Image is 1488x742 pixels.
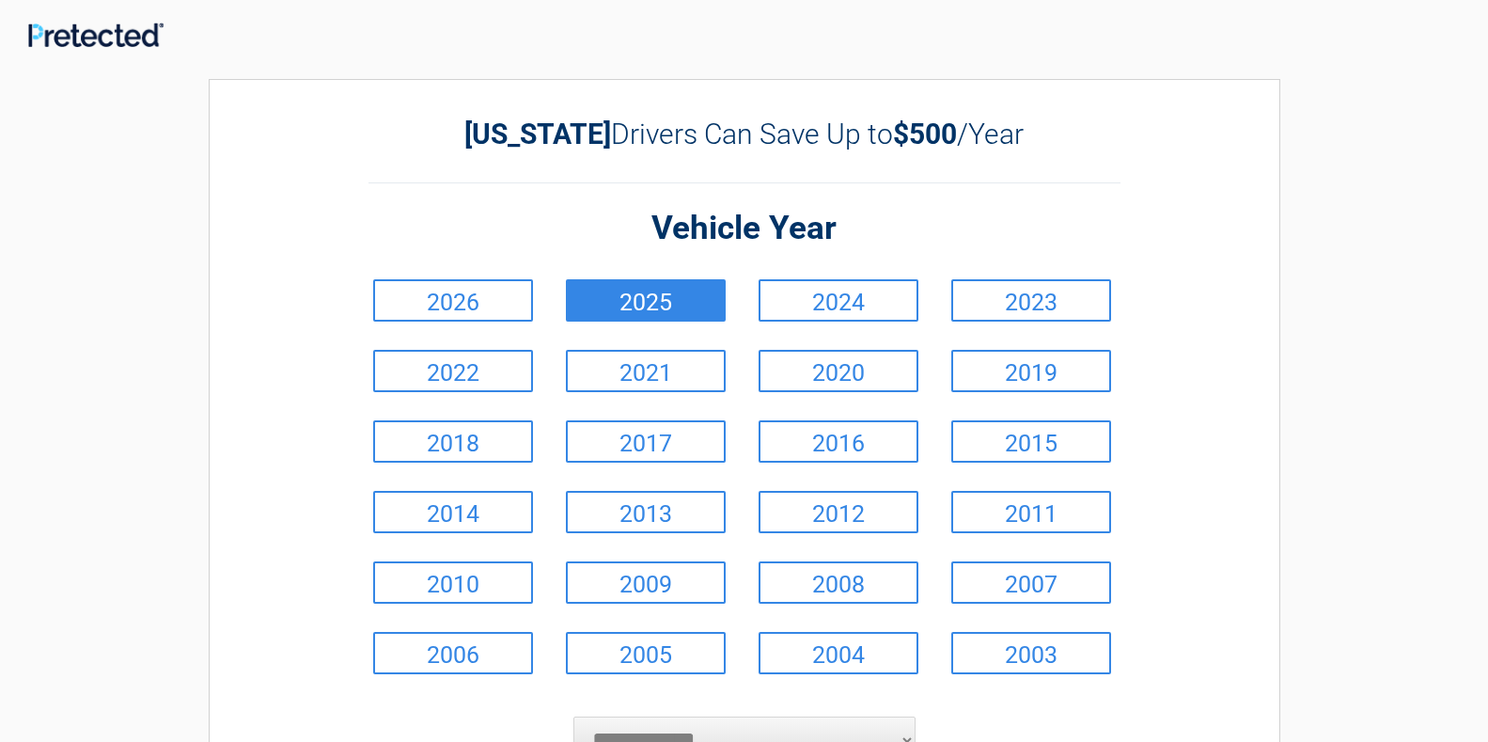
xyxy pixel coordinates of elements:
a: 2011 [951,491,1111,533]
a: 2007 [951,561,1111,604]
a: 2003 [951,632,1111,674]
b: $500 [893,118,957,150]
a: 2022 [373,350,533,392]
a: 2023 [951,279,1111,322]
a: 2016 [759,420,918,463]
a: 2012 [759,491,918,533]
a: 2020 [759,350,918,392]
a: 2005 [566,632,726,674]
a: 2013 [566,491,726,533]
a: 2010 [373,561,533,604]
a: 2024 [759,279,918,322]
a: 2014 [373,491,533,533]
a: 2025 [566,279,726,322]
a: 2004 [759,632,918,674]
img: Main Logo [28,23,164,47]
a: 2017 [566,420,726,463]
a: 2019 [951,350,1111,392]
a: 2015 [951,420,1111,463]
a: 2008 [759,561,918,604]
b: [US_STATE] [464,118,611,150]
h2: Drivers Can Save Up to /Year [368,118,1120,150]
a: 2021 [566,350,726,392]
h2: Vehicle Year [368,207,1120,251]
a: 2026 [373,279,533,322]
a: 2006 [373,632,533,674]
a: 2009 [566,561,726,604]
a: 2018 [373,420,533,463]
